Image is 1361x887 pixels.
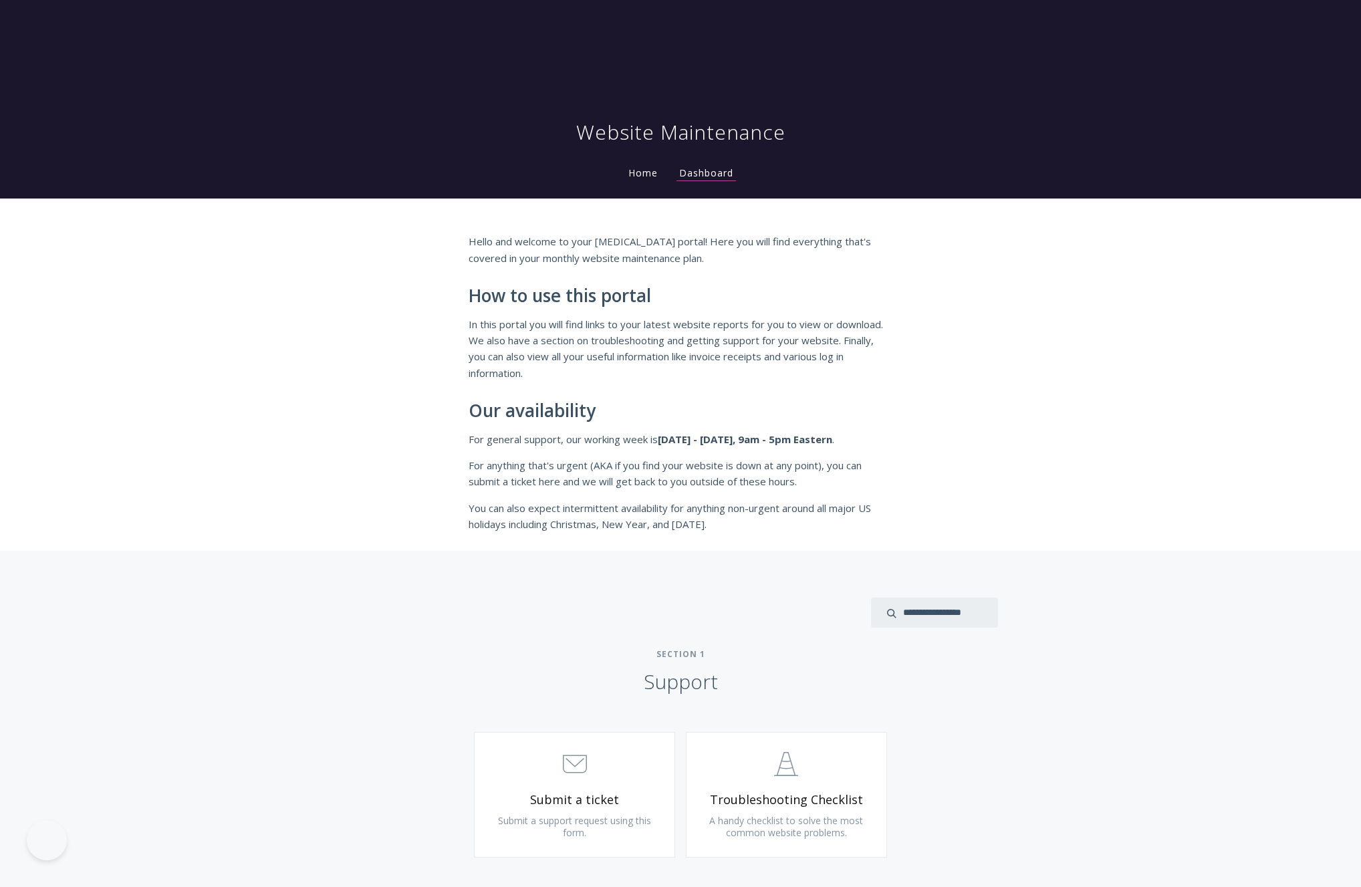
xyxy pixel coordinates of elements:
[469,316,892,382] p: In this portal you will find links to your latest website reports for you to view or download. We...
[469,286,892,306] h2: How to use this portal
[709,814,863,839] span: A handy checklist to solve the most common website problems.
[676,166,736,181] a: Dashboard
[474,732,675,858] a: Submit a ticket Submit a support request using this form.
[469,233,892,266] p: Hello and welcome to your [MEDICAL_DATA] portal! Here you will find everything that's covered in ...
[686,732,887,858] a: Troubleshooting Checklist A handy checklist to solve the most common website problems.
[27,820,67,860] iframe: Toggle Customer Support
[469,401,892,421] h2: Our availability
[658,432,832,446] strong: [DATE] - [DATE], 9am - 5pm Eastern
[871,598,998,628] input: search input
[495,792,654,807] span: Submit a ticket
[576,119,785,146] h1: Website Maintenance
[469,431,892,447] p: For general support, our working week is .
[469,457,892,490] p: For anything that's urgent (AKA if you find your website is down at any point), you can submit a ...
[707,792,866,807] span: Troubleshooting Checklist
[626,166,660,179] a: Home
[469,500,892,533] p: You can also expect intermittent availability for anything non-urgent around all major US holiday...
[498,814,651,839] span: Submit a support request using this form.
